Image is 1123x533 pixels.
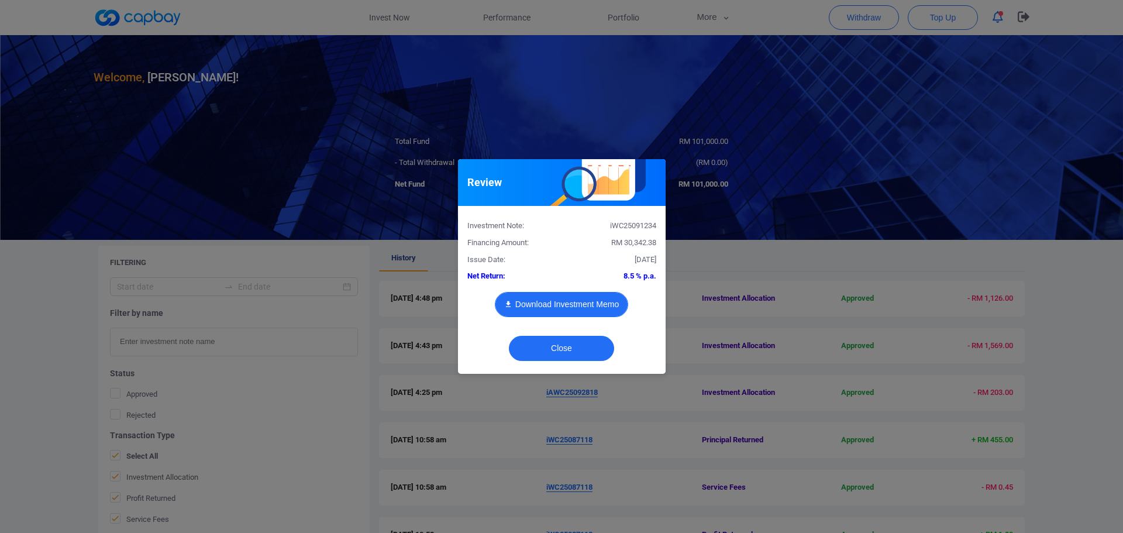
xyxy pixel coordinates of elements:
button: Download Investment Memo [495,292,628,317]
div: iWC25091234 [561,220,665,232]
div: Issue Date: [459,254,562,266]
h5: Review [467,176,502,190]
div: 8.5 % p.a. [561,270,665,283]
button: Close [509,336,614,361]
div: Financing Amount: [459,237,562,249]
div: [DATE] [561,254,665,266]
span: RM 30,342.38 [611,238,656,247]
div: Net Return: [459,270,562,283]
div: Investment Note: [459,220,562,232]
